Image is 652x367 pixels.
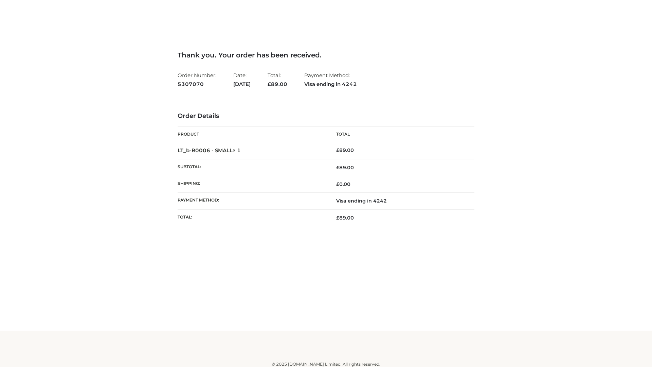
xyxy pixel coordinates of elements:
span: £ [336,215,339,221]
li: Date: [233,69,251,90]
h3: Order Details [178,112,474,120]
strong: × 1 [233,147,241,154]
span: £ [336,147,339,153]
strong: 5307070 [178,80,216,89]
strong: Visa ending in 4242 [304,80,357,89]
h3: Thank you. Your order has been received. [178,51,474,59]
bdi: 89.00 [336,147,354,153]
th: Shipping: [178,176,326,193]
li: Total: [268,69,287,90]
li: Payment Method: [304,69,357,90]
th: Total [326,127,474,142]
th: Payment method: [178,193,326,209]
th: Product [178,127,326,142]
span: £ [336,181,339,187]
span: 89.00 [268,81,287,87]
span: £ [268,81,271,87]
span: 89.00 [336,164,354,171]
td: Visa ending in 4242 [326,193,474,209]
th: Subtotal: [178,159,326,176]
strong: LT_b-B0006 - SMALL [178,147,241,154]
span: 89.00 [336,215,354,221]
bdi: 0.00 [336,181,350,187]
th: Total: [178,209,326,226]
strong: [DATE] [233,80,251,89]
span: £ [336,164,339,171]
li: Order Number: [178,69,216,90]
